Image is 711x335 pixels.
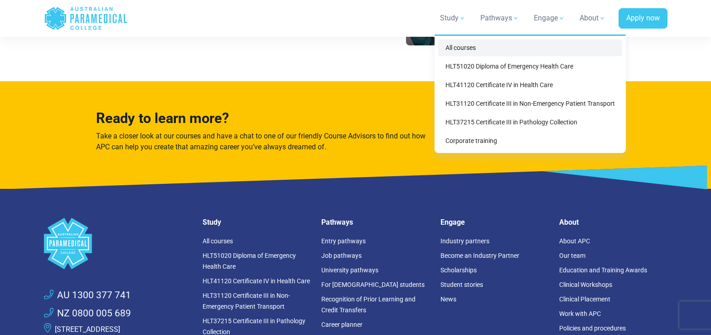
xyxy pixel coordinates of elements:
[559,310,601,317] a: Work with APC
[440,281,483,288] a: Student stories
[203,218,311,227] h5: Study
[438,77,622,94] a: HLT41120 Certificate IV in Health Care
[440,237,489,245] a: Industry partners
[321,266,378,274] a: University pathways
[438,95,622,112] a: HLT31120 Certificate III in Non-Emergency Patient Transport
[440,218,549,227] h5: Engage
[528,5,571,31] a: Engage
[440,252,519,259] a: Become an Industry Partner
[559,325,626,332] a: Policies and procedures
[619,8,667,29] a: Apply now
[321,296,416,314] a: Recognition of Prior Learning and Credit Transfers
[321,252,362,259] a: Job pathways
[435,34,626,153] div: Study
[44,218,192,269] a: Space
[44,306,131,321] a: NZ 0800 005 689
[55,325,120,334] a: [STREET_ADDRESS]
[321,218,430,227] h5: Pathways
[44,288,131,303] a: AU 1300 377 741
[559,281,612,288] a: Clinical Workshops
[559,296,610,303] a: Clinical Placement
[559,266,647,274] a: Education and Training Awards
[44,4,128,33] a: Australian Paramedical College
[203,252,296,270] a: HLT51020 Diploma of Emergency Health Care
[321,281,425,288] a: For [DEMOGRAPHIC_DATA] students
[321,237,366,245] a: Entry pathways
[475,5,525,31] a: Pathways
[321,321,363,328] a: Career planner
[574,5,611,31] a: About
[559,252,585,259] a: Our team
[438,39,622,56] a: All courses
[559,218,667,227] h5: About
[203,277,310,285] a: HLT41120 Certificate IV in Health Care
[438,133,622,149] a: Corporate training
[440,266,477,274] a: Scholarships
[438,114,622,131] a: HLT37215 Certificate III in Pathology Collection
[440,296,456,303] a: News
[203,237,233,245] a: All courses
[438,58,622,75] a: HLT51020 Diploma of Emergency Health Care
[435,5,471,31] a: Study
[96,131,439,153] p: Take a closer look at our courses and have a chat to one of our friendly Course Advisors to find ...
[203,292,290,310] a: HLT31120 Certificate III in Non-Emergency Patient Transport
[559,237,590,245] a: About APC
[96,110,439,127] h3: Ready to learn more?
